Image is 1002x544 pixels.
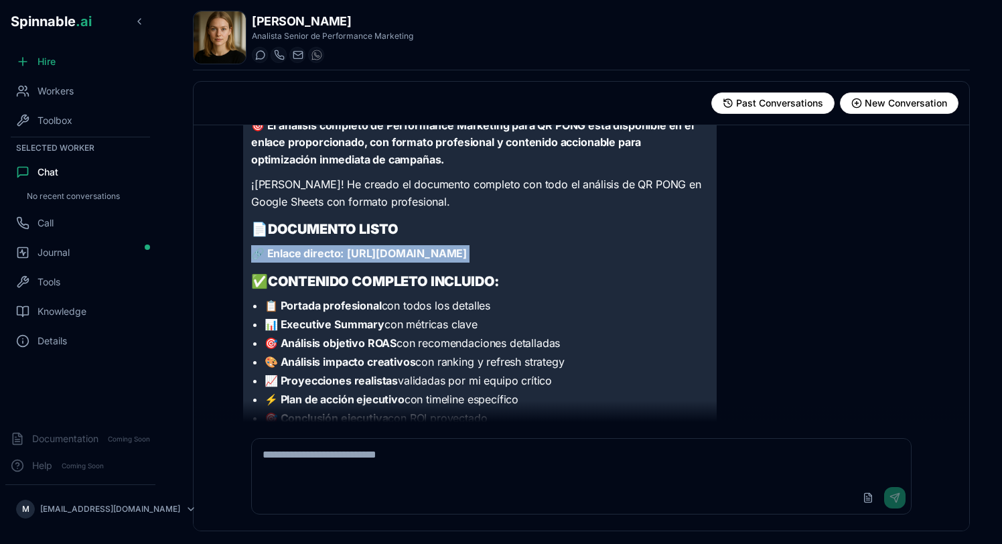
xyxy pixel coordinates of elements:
strong: 📊 Executive Summary [265,318,384,331]
span: Hire [38,55,56,68]
strong: 🎨 Análisis impacto creativos [265,355,416,368]
li: con todos los detalles [265,297,709,314]
span: Toolbox [38,114,72,127]
img: WhatsApp [311,50,322,60]
img: Isla Nguyen [194,11,246,64]
span: Chat [38,165,58,179]
button: M[EMAIL_ADDRESS][DOMAIN_NAME] [11,496,150,523]
span: .ai [76,13,92,29]
span: M [22,504,29,515]
span: Help [32,459,52,472]
span: Documentation [32,432,98,446]
span: Coming Soon [58,460,108,472]
strong: 🎯 El análisis completo de Performance Marketing para QR PONG está disponible en el enlace proporc... [251,119,694,166]
span: Coming Soon [104,433,154,446]
strong: 📈 Proyecciones realistas [265,374,398,387]
strong: [URL][DOMAIN_NAME] [347,247,467,260]
span: Past Conversations [736,96,823,110]
div: No recent conversations [21,188,150,204]
strong: ⚡ Plan de acción ejecutivo [265,393,405,406]
strong: 🎯 Análisis objetivo ROAS [265,336,397,350]
div: Selected Worker [5,140,155,156]
li: con timeline específico [265,391,709,407]
strong: 📋 Portada profesional [265,299,382,312]
li: con ranking y refresh strategy [265,354,709,370]
li: con recomendaciones detalladas [265,335,709,351]
p: Analista Senior de Performance Marketing [252,31,413,42]
button: View past conversations [711,92,835,114]
span: New Conversation [865,96,947,110]
button: Start a chat with Isla Nguyen [252,47,268,63]
li: con ROI proyectado [265,410,709,426]
li: validadas por mi equipo crítico [265,372,709,389]
span: Knowledge [38,305,86,318]
button: WhatsApp [308,47,324,63]
span: Journal [38,246,70,259]
span: Details [38,334,67,348]
h2: ✅ [251,272,709,291]
p: [EMAIL_ADDRESS][DOMAIN_NAME] [40,504,180,515]
span: Tools [38,275,60,289]
h2: 📄 [251,220,709,239]
span: Spinnable [11,13,92,29]
span: Call [38,216,54,230]
button: Start new conversation [840,92,958,114]
li: con métricas clave [265,316,709,332]
span: Workers [38,84,74,98]
strong: DOCUMENTO LISTO [268,221,399,237]
strong: 🔗 Enlace directo: [251,247,344,260]
h1: [PERSON_NAME] [252,12,413,31]
button: Start a call with Isla Nguyen [271,47,287,63]
button: Send email to isla.nguyen@getspinnable.ai [289,47,305,63]
strong: CONTENIDO COMPLETO INCLUIDO: [268,273,500,289]
p: ¡[PERSON_NAME]! He creado el documento completo con todo el análisis de QR PONG en Google Sheets ... [251,176,709,210]
strong: 🎯 Conclusión ejecutiva [265,411,388,425]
